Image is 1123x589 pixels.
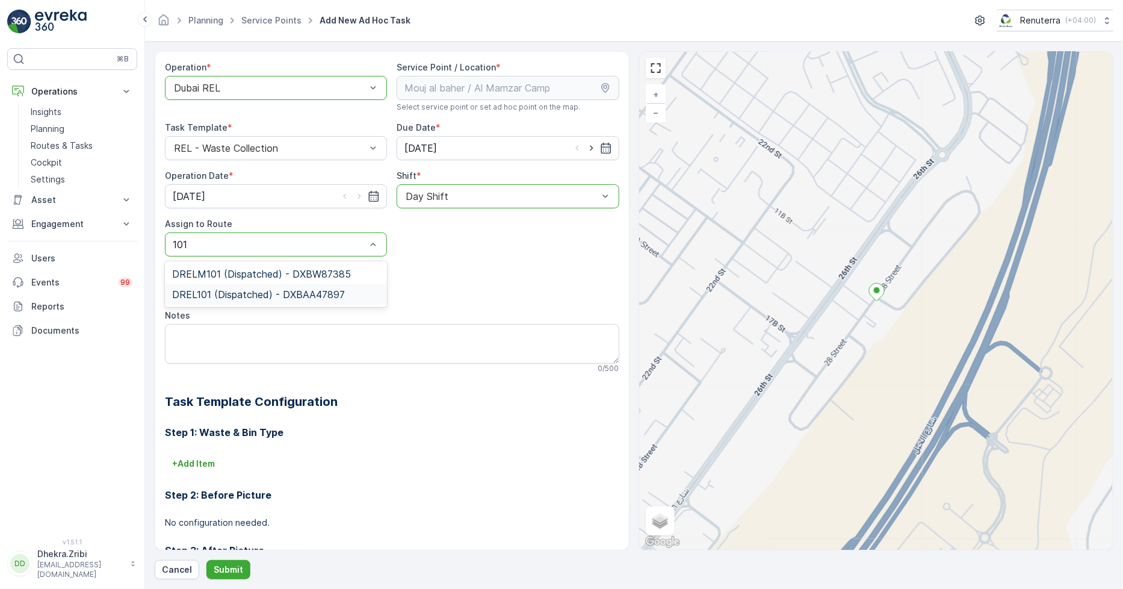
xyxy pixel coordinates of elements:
a: Settings [26,171,137,188]
p: Users [31,252,132,264]
a: Layers [647,508,673,534]
a: Planning [26,120,137,137]
p: Engagement [31,218,113,230]
a: Events99 [7,270,137,294]
p: Renuterra [1021,14,1061,26]
a: Insights [26,104,137,120]
a: Cockpit [26,154,137,171]
input: Mouj al baher / Al Mamzar Camp [397,76,619,100]
button: Cancel [155,560,199,579]
a: Routes & Tasks [26,137,137,154]
label: Operation [165,62,206,72]
a: View Fullscreen [647,59,665,77]
img: logo [7,10,31,34]
p: Dhekra.Zribi [37,548,124,560]
p: Planning [31,123,64,135]
input: dd/mm/yyyy [397,136,619,160]
a: Zoom In [647,86,665,104]
button: DDDhekra.Zribi[EMAIL_ADDRESS][DOMAIN_NAME] [7,548,137,579]
span: Add New Ad Hoc Task [317,14,413,26]
p: Routes & Tasks [31,140,93,152]
p: 99 [120,278,130,287]
span: DREL101 (Dispatched) - DXBAA47897 [172,289,345,300]
button: Renuterra(+04:00) [997,10,1113,31]
label: Task Template [165,122,227,132]
label: Notes [165,310,190,320]
p: 0 / 500 [598,364,619,373]
p: Settings [31,173,65,185]
label: Due Date [397,122,436,132]
p: Operations [31,86,113,98]
h2: Task Template Configuration [165,393,619,411]
label: Assign to Route [165,219,232,229]
input: dd/mm/yyyy [165,184,387,208]
p: Documents [31,325,132,337]
a: Users [7,246,137,270]
a: Service Points [241,15,302,25]
p: [EMAIL_ADDRESS][DOMAIN_NAME] [37,560,124,579]
p: + Add Item [172,458,215,470]
h3: Step 3: After Picture [165,543,619,558]
button: Asset [7,188,137,212]
label: Shift [397,170,416,181]
label: Operation Date [165,170,229,181]
p: Cancel [162,564,192,576]
img: Google [643,534,682,550]
img: logo_light-DOdMpM7g.png [35,10,87,34]
p: Submit [214,564,243,576]
p: Insights [31,106,61,118]
span: − [653,107,659,117]
a: Documents [7,319,137,343]
span: Select service point or set ad hoc point on the map. [397,102,580,112]
label: Service Point / Location [397,62,496,72]
span: DRELM101 (Dispatched) - DXBW87385 [172,269,351,279]
img: Screenshot_2024-07-26_at_13.33.01.png [997,14,1016,27]
div: DD [10,554,29,573]
span: + [654,89,659,99]
a: Reports [7,294,137,319]
p: Cockpit [31,157,62,169]
h3: Step 1: Waste & Bin Type [165,425,619,440]
p: ⌘B [117,54,129,64]
p: No configuration needed. [165,517,619,529]
p: Asset [31,194,113,206]
a: Open this area in Google Maps (opens a new window) [643,534,682,550]
button: Operations [7,79,137,104]
p: Reports [31,301,132,313]
a: Homepage [157,18,170,28]
button: +Add Item [165,454,222,473]
button: Engagement [7,212,137,236]
h3: Step 2: Before Picture [165,488,619,502]
span: v 1.51.1 [7,538,137,546]
a: Zoom Out [647,104,665,122]
p: Events [31,276,111,288]
button: Submit [206,560,250,579]
p: ( +04:00 ) [1066,16,1097,25]
a: Planning [188,15,223,25]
